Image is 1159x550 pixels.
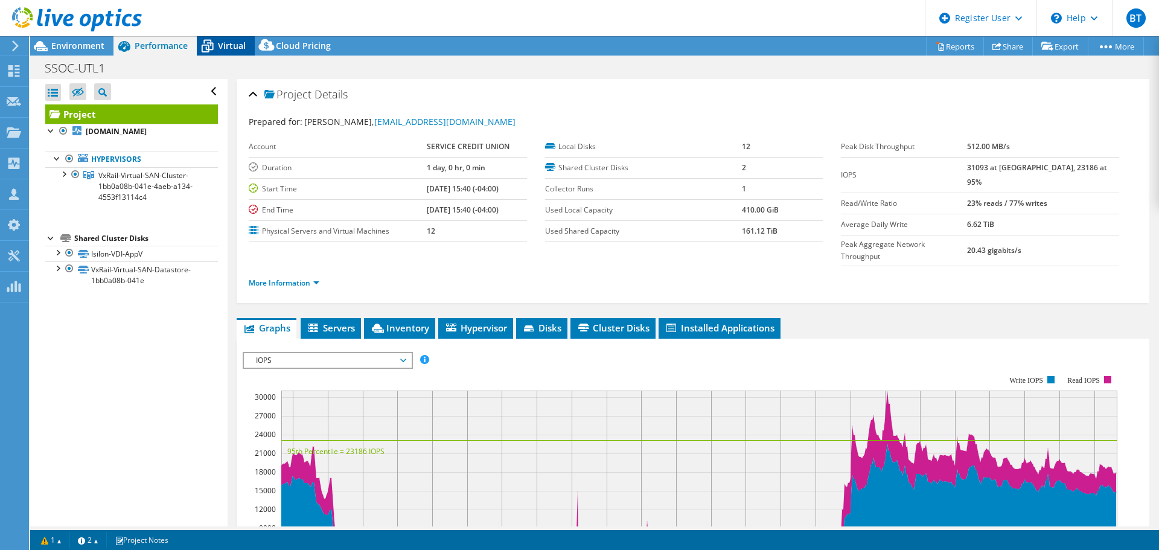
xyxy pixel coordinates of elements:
label: Duration [249,162,426,174]
span: BT [1126,8,1146,28]
text: 9000 [259,523,276,533]
label: Read/Write Ratio [841,197,967,209]
a: Hypervisors [45,152,218,167]
b: 12 [742,141,750,152]
text: 95th Percentile = 23186 IOPS [287,446,385,456]
h1: SSOC-UTL1 [39,62,124,75]
label: Local Disks [545,141,742,153]
a: More [1088,37,1144,56]
span: Cloud Pricing [276,40,331,51]
label: IOPS [841,169,967,181]
b: SERVICE CREDIT UNION [427,141,509,152]
a: 1 [33,532,70,548]
text: 30000 [255,392,276,402]
b: [DATE] 15:40 (-04:00) [427,184,499,194]
span: IOPS [250,353,405,368]
text: Write IOPS [1009,376,1043,385]
span: Project [264,89,311,101]
b: [DATE] 15:40 (-04:00) [427,205,499,215]
label: Peak Aggregate Network Throughput [841,238,967,263]
b: 161.12 TiB [742,226,777,236]
span: Inventory [370,322,429,334]
label: End Time [249,204,426,216]
text: 15000 [255,485,276,496]
a: More Information [249,278,319,288]
a: Isilon-VDI-AppV [45,246,218,261]
b: 1 [742,184,746,194]
b: 1 day, 0 hr, 0 min [427,162,485,173]
a: Export [1032,37,1088,56]
a: Reports [926,37,984,56]
span: Installed Applications [665,322,774,334]
a: VxRail-Virtual-SAN-Datastore-1bb0a08b-041e [45,261,218,288]
b: 12 [427,226,435,236]
b: 23% reads / 77% writes [967,198,1047,208]
a: [EMAIL_ADDRESS][DOMAIN_NAME] [374,116,516,127]
label: Used Shared Capacity [545,225,742,237]
a: VxRail-Virtual-SAN-Cluster-1bb0a08b-041e-4aeb-a134-4553f13114c4 [45,167,218,205]
span: Details [314,87,348,101]
a: [DOMAIN_NAME] [45,124,218,139]
b: [DOMAIN_NAME] [86,126,147,136]
span: Graphs [243,322,290,334]
a: Project [45,104,218,124]
label: Collector Runs [545,183,742,195]
span: Disks [522,322,561,334]
label: Average Daily Write [841,219,967,231]
label: Start Time [249,183,426,195]
span: Cluster Disks [576,322,650,334]
b: 512.00 MB/s [967,141,1010,152]
label: Prepared for: [249,116,302,127]
a: Project Notes [106,532,177,548]
span: VxRail-Virtual-SAN-Cluster-1bb0a08b-041e-4aeb-a134-4553f13114c4 [98,170,193,202]
b: 20.43 gigabits/s [967,245,1021,255]
div: Shared Cluster Disks [74,231,218,246]
text: Read IOPS [1068,376,1100,385]
span: Environment [51,40,104,51]
text: 12000 [255,504,276,514]
a: 2 [69,532,107,548]
b: 410.00 GiB [742,205,779,215]
span: [PERSON_NAME], [304,116,516,127]
span: Hypervisor [444,322,507,334]
b: 2 [742,162,746,173]
text: 21000 [255,448,276,458]
label: Used Local Capacity [545,204,742,216]
label: Physical Servers and Virtual Machines [249,225,426,237]
text: 27000 [255,411,276,421]
text: 18000 [255,467,276,477]
label: Account [249,141,426,153]
label: Peak Disk Throughput [841,141,967,153]
label: Shared Cluster Disks [545,162,742,174]
b: 31093 at [GEOGRAPHIC_DATA], 23186 at 95% [967,162,1107,187]
svg: \n [1051,13,1062,24]
text: 24000 [255,429,276,440]
span: Virtual [218,40,246,51]
b: 6.62 TiB [967,219,994,229]
a: Share [983,37,1033,56]
span: Servers [307,322,355,334]
span: Performance [135,40,188,51]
